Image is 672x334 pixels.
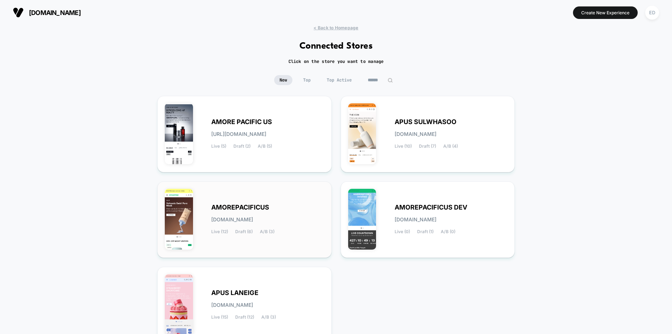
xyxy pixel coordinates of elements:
span: New [274,75,292,85]
span: Draft (12) [235,315,254,320]
span: A/B (5) [258,144,272,149]
span: AMORE PACIFIC US [211,119,272,124]
span: [DOMAIN_NAME] [211,303,253,308]
span: [DOMAIN_NAME] [395,217,436,222]
span: Live (0) [395,229,410,234]
span: Draft (1) [417,229,434,234]
span: AMOREPACIFICUS [211,205,269,210]
span: Draft (6) [235,229,253,234]
span: AMOREPACIFICUS DEV [395,205,467,210]
span: [URL][DOMAIN_NAME] [211,132,266,137]
span: APUS LANEIGE [211,290,258,295]
span: Live (5) [211,144,226,149]
span: Draft (7) [419,144,436,149]
span: [DOMAIN_NAME] [395,132,436,137]
span: [DOMAIN_NAME] [29,9,81,16]
span: A/B (0) [441,229,455,234]
button: ED [643,5,661,20]
span: Top Active [321,75,357,85]
span: A/B (3) [260,229,275,234]
span: Top [298,75,316,85]
span: A/B (3) [261,315,276,320]
span: Live (12) [211,229,228,234]
span: APUS SULWHASOO [395,119,456,124]
img: Visually logo [13,7,24,18]
h2: Click on the store you want to manage [288,59,384,64]
img: AMOREPACIFICUS [165,189,193,250]
h1: Connected Stores [300,41,373,51]
img: APUS_SULWHASOO [348,103,376,164]
button: [DOMAIN_NAME] [11,7,83,18]
span: A/B (4) [443,144,458,149]
img: AMORE_PACIFIC_US [165,103,193,164]
img: edit [387,78,393,83]
button: Create New Experience [573,6,638,19]
span: Live (10) [395,144,412,149]
span: [DOMAIN_NAME] [211,217,253,222]
span: < Back to Homepage [313,25,358,30]
span: Draft (2) [233,144,251,149]
img: AMOREPACIFICUS_DEV [348,189,376,250]
div: ED [645,6,659,20]
span: Live (15) [211,315,228,320]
